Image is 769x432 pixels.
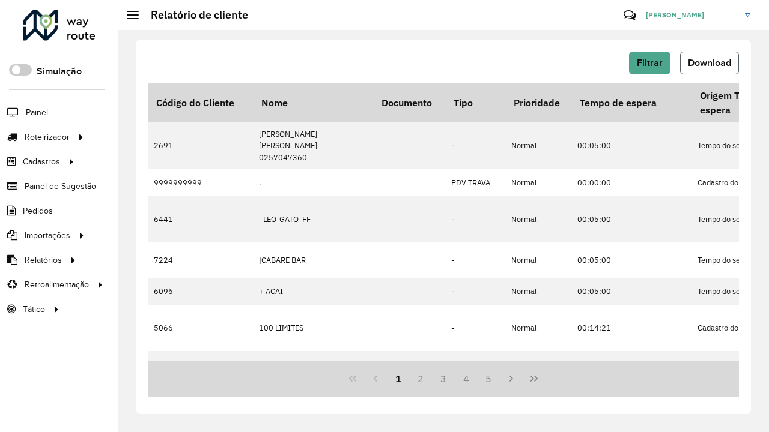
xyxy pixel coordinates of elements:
[139,8,248,22] h2: Relatório de cliente
[688,58,731,68] span: Download
[253,83,373,122] th: Nome
[571,196,691,243] td: 00:05:00
[571,351,691,378] td: 00:05:00
[637,58,663,68] span: Filtrar
[148,351,253,378] td: 8919
[617,2,643,28] a: Contato Rápido
[25,131,70,143] span: Roteirizador
[505,278,571,305] td: Normal
[253,242,373,277] td: |CABARE BAR
[148,242,253,277] td: 7224
[629,52,670,74] button: Filtrar
[455,367,478,390] button: 4
[571,305,691,352] td: 00:14:21
[253,196,373,243] td: _LEO_GATO_FF
[571,122,691,169] td: 00:05:00
[23,303,45,316] span: Tático
[505,196,571,243] td: Normal
[25,278,89,291] span: Retroalimentação
[680,52,739,74] button: Download
[253,169,373,196] td: .
[505,242,571,277] td: Normal
[571,83,691,122] th: Tempo de espera
[37,64,82,79] label: Simulação
[445,169,505,196] td: PDV TRAVA
[505,169,571,196] td: Normal
[148,83,253,122] th: Código do Cliente
[571,278,691,305] td: 00:05:00
[25,254,62,266] span: Relatórios
[387,367,410,390] button: 1
[571,169,691,196] td: 00:00:00
[253,351,373,378] td: 1290 LANCHES
[445,351,505,378] td: -
[445,305,505,352] td: -
[148,122,253,169] td: 2691
[445,278,505,305] td: -
[148,196,253,243] td: 6441
[505,83,571,122] th: Prioridade
[445,242,505,277] td: -
[445,122,505,169] td: -
[148,278,253,305] td: 6096
[373,83,445,122] th: Documento
[445,83,505,122] th: Tipo
[148,169,253,196] td: 9999999999
[409,367,432,390] button: 2
[445,196,505,243] td: -
[253,305,373,352] td: 100 LIMITES
[478,367,500,390] button: 5
[505,351,571,378] td: Normal
[148,305,253,352] td: 5066
[523,367,546,390] button: Last Page
[500,367,523,390] button: Next Page
[25,229,70,242] span: Importações
[23,155,60,168] span: Cadastros
[253,278,373,305] td: + ACAI
[25,180,96,193] span: Painel de Sugestão
[26,106,48,119] span: Painel
[571,242,691,277] td: 00:05:00
[23,205,53,217] span: Pedidos
[253,122,373,169] td: [PERSON_NAME] [PERSON_NAME] 0257047360
[505,305,571,352] td: Normal
[432,367,455,390] button: 3
[646,10,736,20] span: [PERSON_NAME]
[505,122,571,169] td: Normal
